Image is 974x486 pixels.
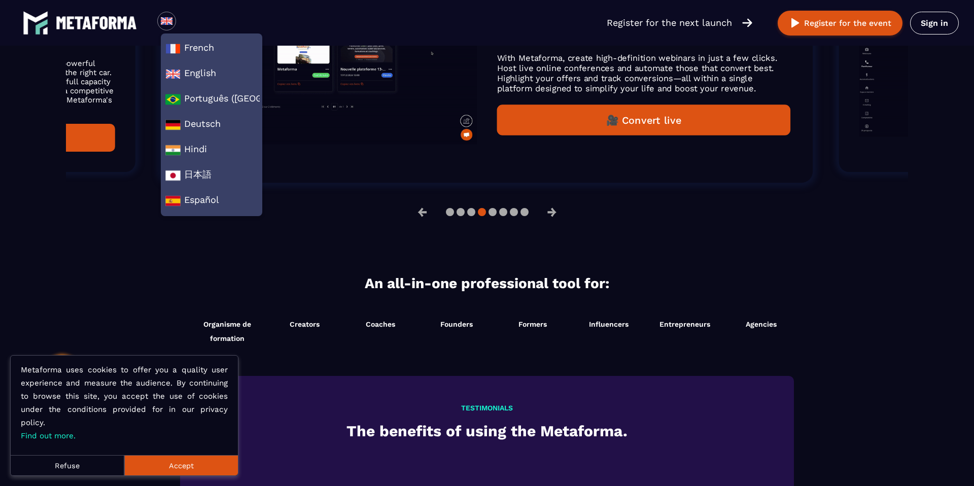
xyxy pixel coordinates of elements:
img: logo [23,10,48,36]
span: Agencies [746,320,777,328]
img: es [165,193,181,209]
p: Register for the next launch [607,16,732,30]
img: de [165,117,181,132]
span: Creators [290,320,320,328]
span: Formers [518,320,547,328]
span: English [165,66,258,82]
span: Português ([GEOGRAPHIC_DATA]) [165,92,258,107]
span: French [165,41,258,56]
span: Organisme de formation [190,317,264,345]
p: Metaforma uses cookies to offer you a quality user experience and measure the audience. By contin... [21,363,228,442]
a: Sign in [910,12,959,34]
span: Coaches [366,320,395,328]
span: Español [165,193,258,209]
img: arrow-right [742,17,752,28]
div: Search for option [176,12,201,34]
img: en [165,66,181,82]
button: Refuse [11,455,124,475]
img: ja [165,168,181,183]
img: play [789,17,802,29]
p: With Metaforma, create high-definition webinars in just a few clicks. Host live online conference... [497,53,790,93]
img: en [160,15,173,27]
span: Influencers [589,320,629,328]
span: Hindi [165,143,258,158]
img: fr [165,41,181,56]
button: Accept [124,455,238,475]
img: logo [56,16,137,29]
h2: The benefits of using the Metaforma. [208,420,766,442]
h3: TESTIMONIALS [208,404,766,412]
img: a0 [165,92,181,107]
span: Entrepreneurs [659,320,710,328]
input: Search for option [185,17,192,29]
span: Founders [440,320,473,328]
span: Deutsch [165,117,258,132]
button: Register for the event [778,11,902,36]
button: ← [409,200,436,224]
h2: An all-in-one professional tool for: [183,275,791,292]
img: hi [165,143,181,158]
button: 🎥 Convert live [497,105,790,135]
a: Find out more. [21,431,76,440]
span: 日本語 [165,168,258,183]
button: → [539,200,565,224]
